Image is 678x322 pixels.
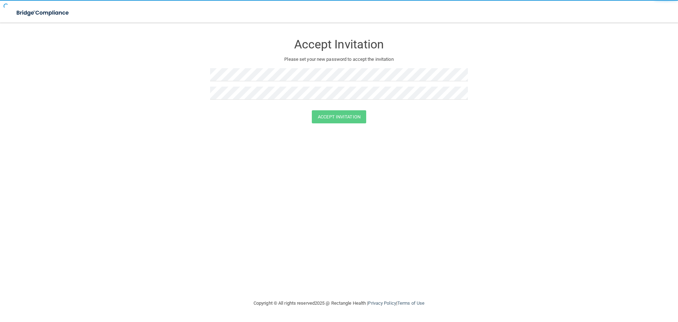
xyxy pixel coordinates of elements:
div: Copyright © All rights reserved 2025 @ Rectangle Health | | [210,292,468,315]
h3: Accept Invitation [210,38,468,51]
img: bridge_compliance_login_screen.278c3ca4.svg [11,6,76,20]
a: Privacy Policy [368,300,396,306]
a: Terms of Use [397,300,424,306]
button: Accept Invitation [312,110,366,123]
p: Please set your new password to accept the invitation [215,55,463,64]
